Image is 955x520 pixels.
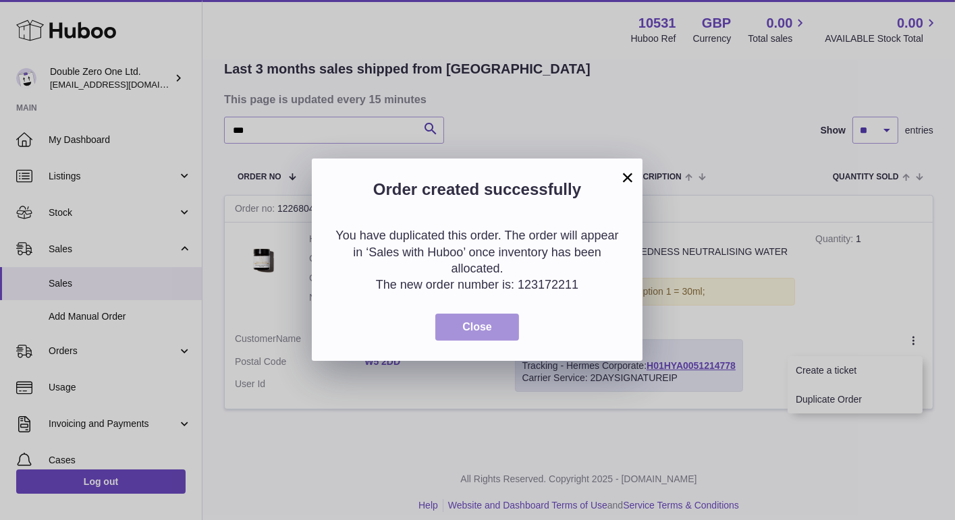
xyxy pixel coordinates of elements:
[435,314,519,341] button: Close
[620,169,636,185] button: ×
[332,227,622,277] p: You have duplicated this order. The order will appear in ‘Sales with Huboo’ once inventory has be...
[332,277,622,293] p: The new order number is: 123172211
[462,321,492,333] span: Close
[332,179,622,207] h2: Order created successfully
